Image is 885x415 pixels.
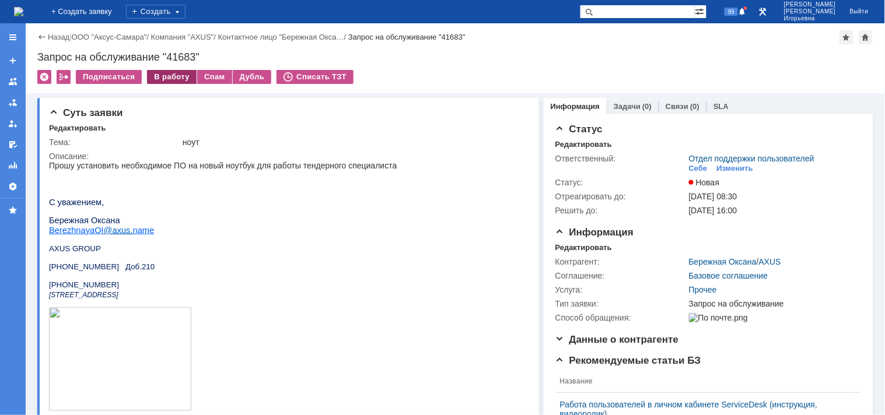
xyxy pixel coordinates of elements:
div: Запрос на обслуживание "41683" [37,51,873,63]
a: Бережная Оксана [689,257,757,266]
div: Добавить в избранное [839,30,853,44]
div: / [689,257,781,266]
a: Настройки [4,177,22,196]
div: Редактировать [555,140,612,149]
div: Тема: [49,138,180,147]
span: .210 [90,101,106,110]
span: [PERSON_NAME] [784,8,836,15]
div: (0) [642,102,652,111]
a: Назад [48,33,69,41]
a: Мои согласования [4,135,22,154]
div: Описание: [49,152,525,161]
div: / [151,33,218,41]
a: Перейти в интерфейс администратора [756,5,770,19]
div: Статус: [555,178,687,187]
img: По почте.png [689,313,748,322]
th: Название [555,370,852,393]
div: Контрагент: [555,257,687,266]
div: Себе [689,164,708,173]
div: Запрос на обслуживание [689,299,856,308]
a: Мои заявки [4,114,22,133]
a: Перейти на домашнюю страницу [14,7,23,16]
div: | [69,32,71,41]
span: Расширенный поиск [695,5,706,16]
span: [PERSON_NAME] [784,1,836,8]
div: Способ обращения: [555,313,687,322]
div: Ответственный: [555,154,687,163]
div: Сделать домашней страницей [859,30,873,44]
div: Создать [126,5,186,19]
a: ООО "Аксус-Самара" [72,33,147,41]
a: Прочее [689,285,717,294]
a: Компания "AXUS" [151,33,214,41]
a: Отчеты [4,156,22,175]
div: / [72,33,151,41]
div: Работа с массовостью [57,70,71,84]
img: logo [14,7,23,16]
a: Отдел поддержки пользователей [689,154,814,163]
div: Запрос на обслуживание "41683" [348,33,466,41]
span: Рекомендуемые статьи БЗ [555,355,701,366]
span: Данные о контрагенте [555,334,679,345]
a: Задачи [614,102,641,111]
span: Доб [76,101,90,110]
a: SLA [713,102,729,111]
a: Заявки на командах [4,72,22,91]
div: Изменить [717,164,754,173]
div: Отреагировать до: [555,192,687,201]
div: Решить до: [555,206,687,215]
div: / [218,33,348,41]
a: @axus. [55,65,84,74]
div: Соглашение: [555,271,687,280]
div: Редактировать [555,243,612,252]
span: [DATE] 16:00 [689,206,737,215]
a: AXUS [759,257,781,266]
a: Информация [551,102,600,111]
span: 99 [725,8,738,16]
div: Тип заявки: [555,299,687,308]
div: Редактировать [49,124,106,133]
span: [DATE] 08:30 [689,192,737,201]
span: Новая [689,178,720,187]
span: Информация [555,227,634,238]
div: ноут [183,138,523,147]
div: (0) [690,102,699,111]
a: Создать заявку [4,51,22,70]
a: Связи [666,102,688,111]
a: Заявки в моей ответственности [4,93,22,112]
a: Контактное лицо "Бережная Окса… [218,33,344,41]
span: Суть заявки [49,107,123,118]
span: Игорьевна [784,15,836,22]
div: Услуга: [555,285,687,294]
span: Статус [555,124,603,135]
a: Базовое соглашение [689,271,768,280]
div: Удалить [37,70,51,84]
